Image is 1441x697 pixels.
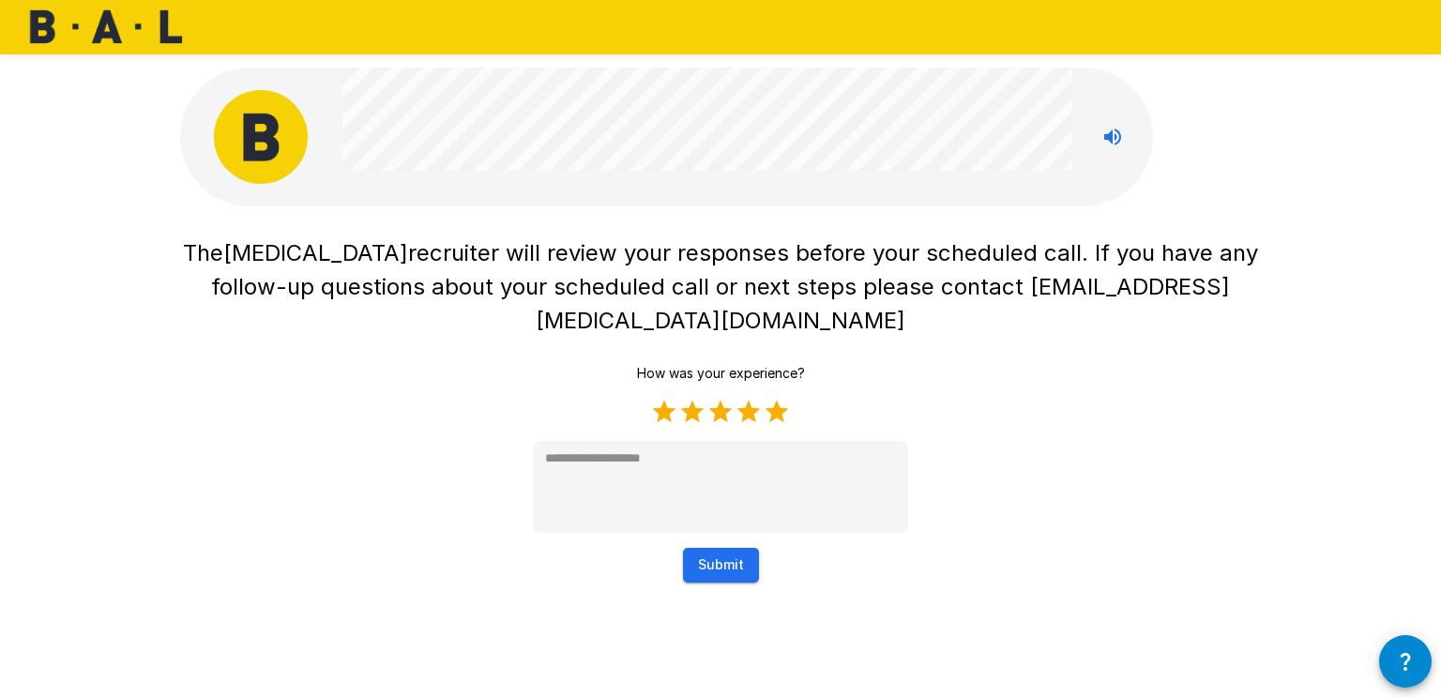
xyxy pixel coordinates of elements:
p: How was your experience? [637,364,805,383]
img: bal_avatar.png [214,90,308,184]
button: Submit [683,548,759,583]
span: recruiter will review your responses before your scheduled call. If you have any follow-up questi... [211,239,1265,334]
button: Stop reading questions aloud [1094,118,1131,156]
span: The [183,239,223,266]
span: [MEDICAL_DATA] [223,239,408,266]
